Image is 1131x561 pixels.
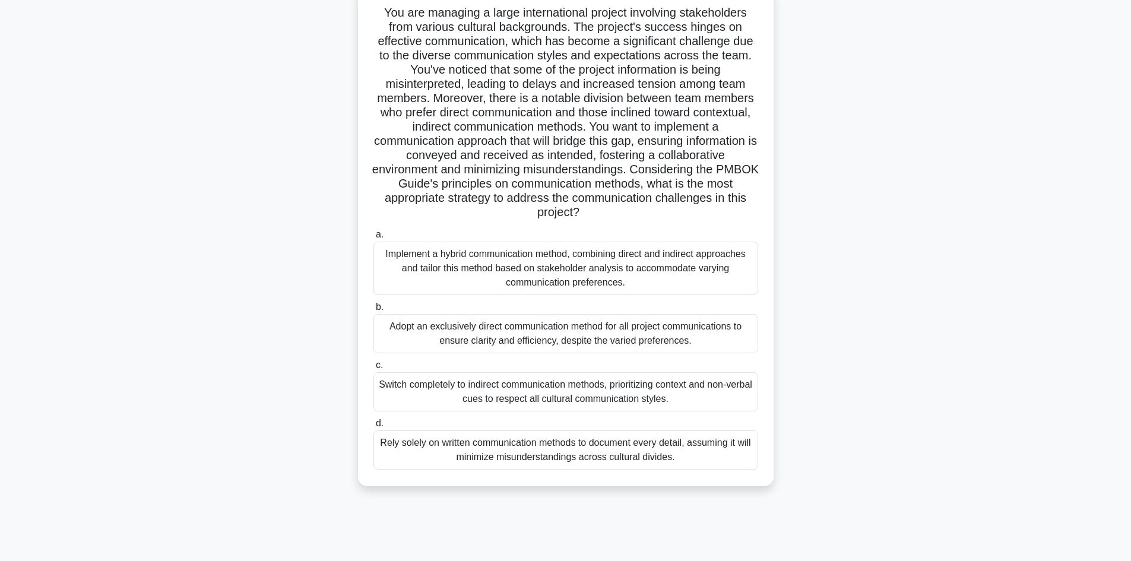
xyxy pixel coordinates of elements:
div: Adopt an exclusively direct communication method for all project communications to ensure clarity... [373,314,758,353]
div: Rely solely on written communication methods to document every detail, assuming it will minimize ... [373,430,758,470]
span: c. [376,360,383,370]
div: Switch completely to indirect communication methods, prioritizing context and non-verbal cues to ... [373,372,758,411]
span: a. [376,229,384,239]
span: d. [376,418,384,428]
h5: You are managing a large international project involving stakeholders from various cultural backg... [372,5,759,220]
span: b. [376,302,384,312]
div: Implement a hybrid communication method, combining direct and indirect approaches and tailor this... [373,242,758,295]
